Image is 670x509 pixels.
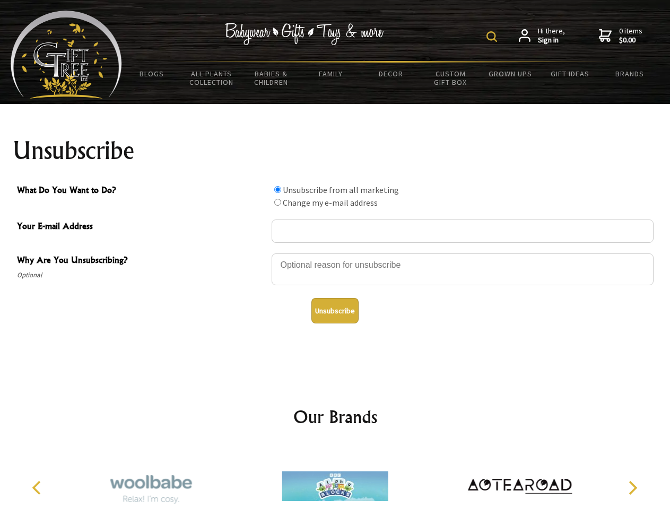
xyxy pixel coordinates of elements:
[600,63,660,85] a: Brands
[621,476,644,499] button: Next
[182,63,242,93] a: All Plants Collection
[599,27,642,45] a: 0 items$0.00
[17,220,266,235] span: Your E-mail Address
[619,36,642,45] strong: $0.00
[21,404,649,429] h2: Our Brands
[272,253,654,285] textarea: Why Are You Unsubscribing?
[283,185,399,195] label: Unsubscribe from all marketing
[301,63,361,85] a: Family
[27,476,50,499] button: Previous
[421,63,481,93] a: Custom Gift Box
[17,269,266,282] span: Optional
[225,23,384,45] img: Babywear - Gifts - Toys & more
[538,27,565,45] span: Hi there,
[311,298,359,323] button: Unsubscribe
[619,26,642,45] span: 0 items
[519,27,565,45] a: Hi there,Sign in
[241,63,301,93] a: Babies & Children
[122,63,182,85] a: BLOGS
[272,220,654,243] input: Your E-mail Address
[11,11,122,99] img: Babyware - Gifts - Toys and more...
[480,63,540,85] a: Grown Ups
[274,186,281,193] input: What Do You Want to Do?
[17,253,266,269] span: Why Are You Unsubscribing?
[13,138,658,163] h1: Unsubscribe
[283,197,378,208] label: Change my e-mail address
[486,31,497,42] img: product search
[274,199,281,206] input: What Do You Want to Do?
[538,36,565,45] strong: Sign in
[17,183,266,199] span: What Do You Want to Do?
[361,63,421,85] a: Decor
[540,63,600,85] a: Gift Ideas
